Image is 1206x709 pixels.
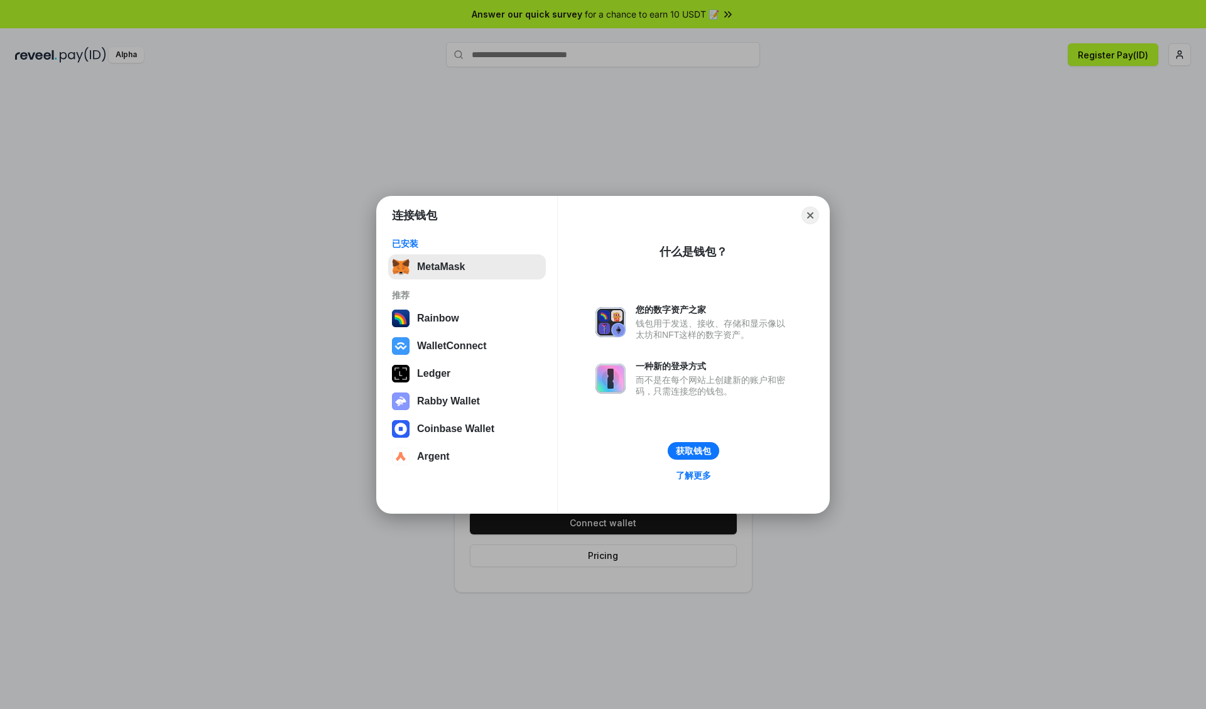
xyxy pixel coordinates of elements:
[660,244,727,259] div: 什么是钱包？
[636,360,791,372] div: 一种新的登录方式
[388,306,546,331] button: Rainbow
[392,290,542,301] div: 推荐
[417,340,487,352] div: WalletConnect
[392,258,410,276] img: svg+xml,%3Csvg%20fill%3D%22none%22%20height%3D%2233%22%20viewBox%3D%220%200%2035%2033%22%20width%...
[388,254,546,279] button: MetaMask
[668,467,719,484] a: 了解更多
[417,368,450,379] div: Ledger
[392,448,410,465] img: svg+xml,%3Csvg%20width%3D%2228%22%20height%3D%2228%22%20viewBox%3D%220%200%2028%2028%22%20fill%3D...
[392,392,410,410] img: svg+xml,%3Csvg%20xmlns%3D%22http%3A%2F%2Fwww.w3.org%2F2000%2Fsvg%22%20fill%3D%22none%22%20viewBox...
[388,361,546,386] button: Ledger
[636,318,791,340] div: 钱包用于发送、接收、存储和显示像以太坊和NFT这样的数字资产。
[392,208,437,223] h1: 连接钱包
[392,310,410,327] img: svg+xml,%3Csvg%20width%3D%22120%22%20height%3D%22120%22%20viewBox%3D%220%200%20120%20120%22%20fil...
[388,389,546,414] button: Rabby Wallet
[595,364,626,394] img: svg+xml,%3Csvg%20xmlns%3D%22http%3A%2F%2Fwww.w3.org%2F2000%2Fsvg%22%20fill%3D%22none%22%20viewBox...
[595,307,626,337] img: svg+xml,%3Csvg%20xmlns%3D%22http%3A%2F%2Fwww.w3.org%2F2000%2Fsvg%22%20fill%3D%22none%22%20viewBox...
[417,261,465,273] div: MetaMask
[392,365,410,382] img: svg+xml,%3Csvg%20xmlns%3D%22http%3A%2F%2Fwww.w3.org%2F2000%2Fsvg%22%20width%3D%2228%22%20height%3...
[388,444,546,469] button: Argent
[417,396,480,407] div: Rabby Wallet
[801,207,819,224] button: Close
[417,451,450,462] div: Argent
[388,416,546,441] button: Coinbase Wallet
[417,423,494,435] div: Coinbase Wallet
[388,333,546,359] button: WalletConnect
[636,374,791,397] div: 而不是在每个网站上创建新的账户和密码，只需连接您的钱包。
[417,313,459,324] div: Rainbow
[636,304,791,315] div: 您的数字资产之家
[676,470,711,481] div: 了解更多
[668,442,719,460] button: 获取钱包
[392,337,410,355] img: svg+xml,%3Csvg%20width%3D%2228%22%20height%3D%2228%22%20viewBox%3D%220%200%2028%2028%22%20fill%3D...
[392,238,542,249] div: 已安装
[392,420,410,438] img: svg+xml,%3Csvg%20width%3D%2228%22%20height%3D%2228%22%20viewBox%3D%220%200%2028%2028%22%20fill%3D...
[676,445,711,457] div: 获取钱包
